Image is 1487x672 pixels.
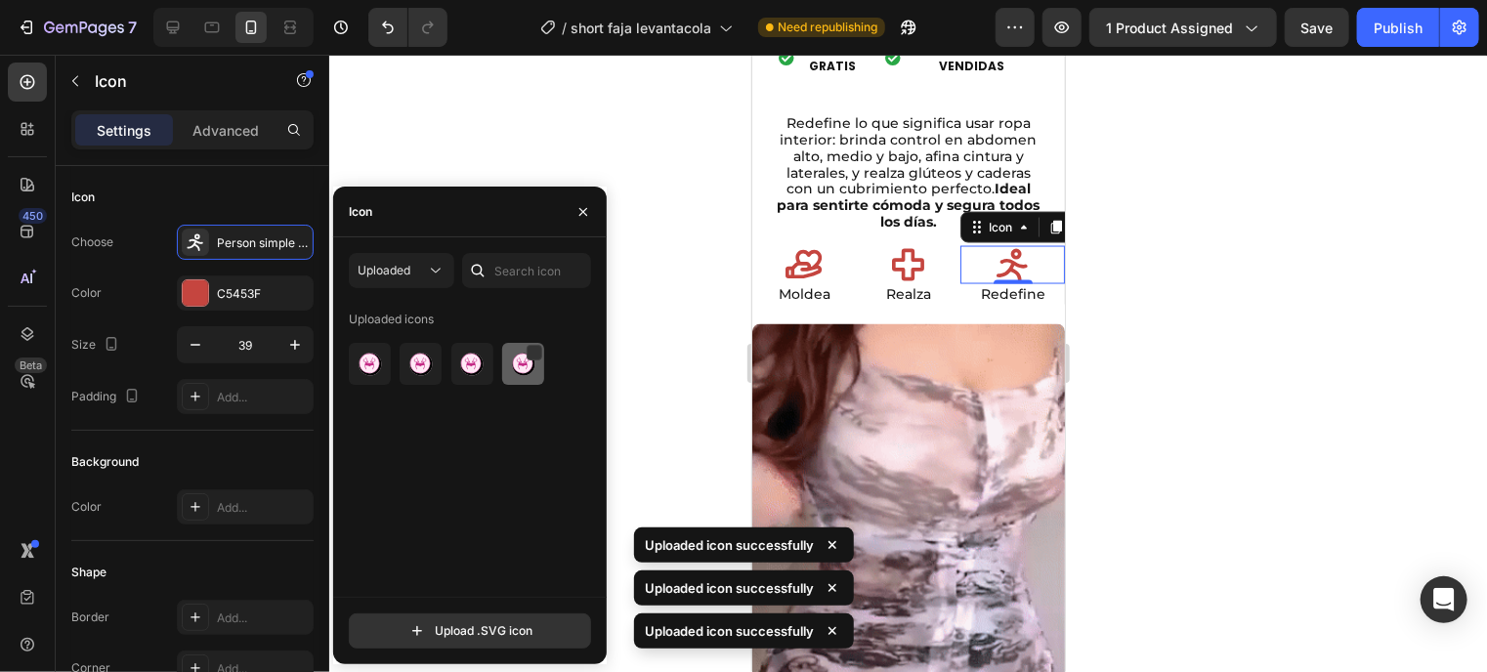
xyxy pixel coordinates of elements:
div: Undo/Redo [368,8,447,47]
button: Save [1285,8,1349,47]
span: short faja levantacola [571,18,711,38]
div: Add... [217,389,309,406]
div: Icon [349,203,372,221]
div: Size [71,332,123,358]
p: Moldea [2,231,103,248]
p: Redefine [210,231,311,248]
div: Color [71,284,102,302]
div: Color [71,498,102,516]
div: Beta [15,357,47,373]
div: Shape [71,564,106,581]
div: Add... [217,609,309,627]
p: Icon [95,69,261,93]
div: Choose [71,233,113,251]
div: C5453F [217,285,309,303]
div: Padding [71,384,144,410]
span: Save [1301,20,1334,36]
button: Upload .SVG icon [349,613,591,649]
div: Person simple run bold [217,234,309,252]
p: Uploaded icon successfully [646,621,815,641]
span: Uploaded [358,263,410,277]
button: Uploaded [349,253,454,288]
div: Border [71,609,109,626]
div: Add... [217,499,309,517]
p: Realza [106,231,207,248]
div: Uploaded icons [349,304,434,335]
p: Advanced [192,120,259,141]
button: 7 [8,8,146,47]
span: 1 product assigned [1106,18,1233,38]
span: Need republishing [778,19,877,36]
div: 450 [19,208,47,224]
div: Background [71,453,139,471]
p: Settings [97,120,151,141]
strong: Ideal para sentirte cómoda y segura todos los días. [25,125,288,176]
iframe: Design area [752,55,1065,672]
div: Icon [71,189,95,206]
input: Search icon [462,253,591,288]
p: 7 [128,16,137,39]
button: Publish [1357,8,1439,47]
button: 1 product assigned [1089,8,1277,47]
p: Uploaded icon successfully [646,535,815,555]
p: Redefine lo que significa usar ropa interior: brinda control en abdomen alto, medio y bajo, afina... [20,61,293,176]
div: Upload .SVG icon [407,621,532,641]
div: Publish [1374,18,1423,38]
span: / [562,18,567,38]
p: Uploaded icon successfully [646,578,815,598]
div: Open Intercom Messenger [1421,576,1467,623]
